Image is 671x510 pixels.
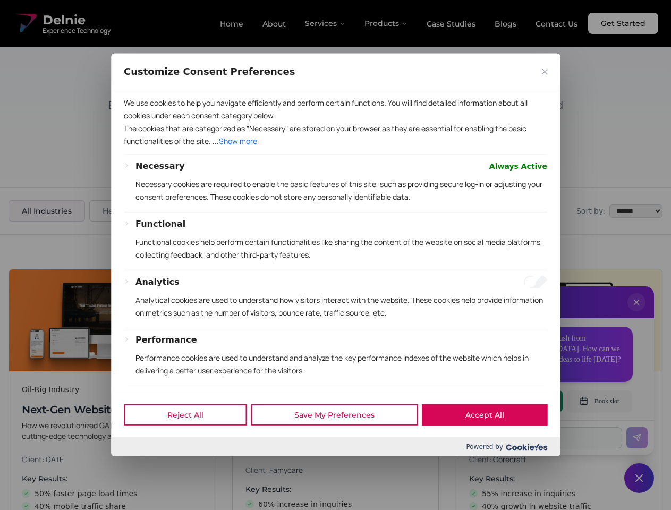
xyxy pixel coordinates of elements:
[251,404,418,426] button: Save My Preferences
[124,122,547,148] p: The cookies that are categorized as "Necessary" are stored on your browser as they are essential ...
[135,236,547,261] p: Functional cookies help perform certain functionalities like sharing the content of the website o...
[111,437,560,456] div: Powered by
[135,160,185,173] button: Necessary
[135,294,547,319] p: Analytical cookies are used to understand how visitors interact with the website. These cookies h...
[422,404,547,426] button: Accept All
[219,135,257,148] button: Show more
[489,160,547,173] span: Always Active
[124,404,247,426] button: Reject All
[135,218,185,231] button: Functional
[524,276,547,288] input: Enable Analytics
[506,444,547,450] img: Cookieyes logo
[135,178,547,203] p: Necessary cookies are required to enable the basic features of this site, such as providing secur...
[135,334,197,346] button: Performance
[124,65,295,78] span: Customize Consent Preferences
[542,69,547,74] img: Close
[124,97,547,122] p: We use cookies to help you navigate efficiently and perform certain functions. You will find deta...
[135,352,547,377] p: Performance cookies are used to understand and analyze the key performance indexes of the website...
[135,276,180,288] button: Analytics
